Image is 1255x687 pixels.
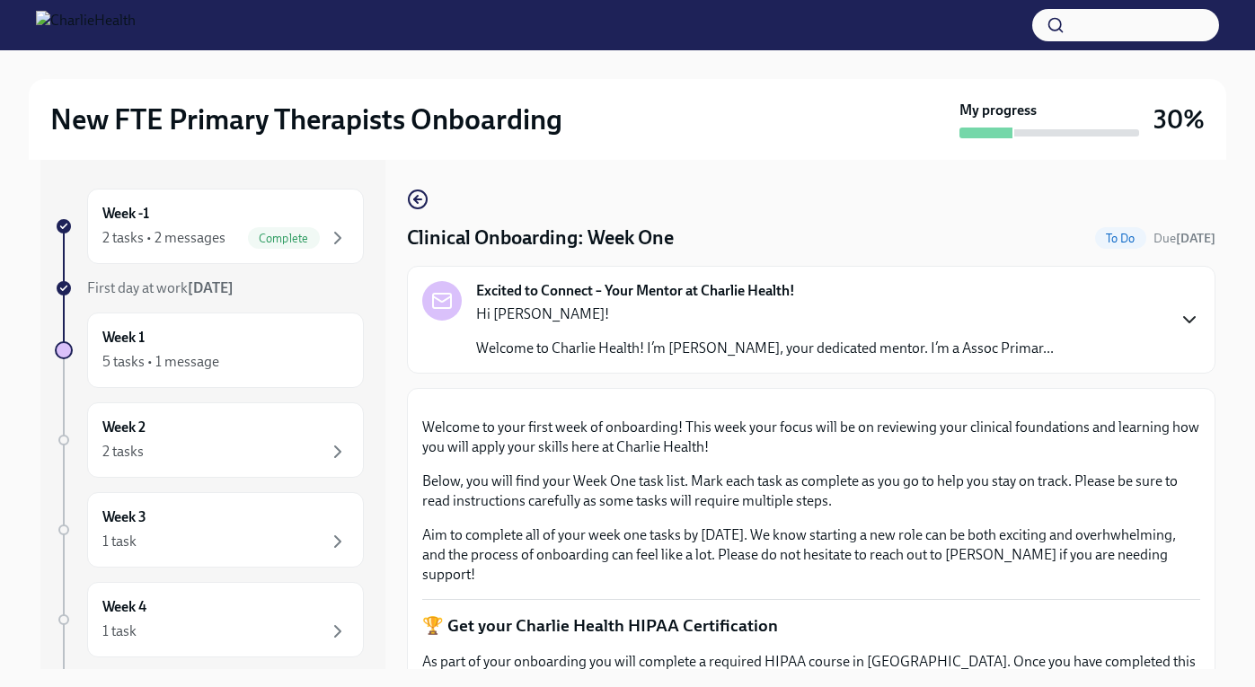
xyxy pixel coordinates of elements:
[476,304,1054,324] p: Hi [PERSON_NAME]!
[36,11,136,40] img: CharlieHealth
[407,225,674,251] h4: Clinical Onboarding: Week One
[102,228,225,248] div: 2 tasks • 2 messages
[422,471,1200,511] p: Below, you will find your Week One task list. Mark each task as complete as you go to help you st...
[55,582,364,657] a: Week 41 task
[102,418,146,437] h6: Week 2
[422,418,1200,457] p: Welcome to your first week of onboarding! This week your focus will be on reviewing your clinical...
[102,352,219,372] div: 5 tasks • 1 message
[102,621,137,641] div: 1 task
[1153,103,1205,136] h3: 30%
[102,204,149,224] h6: Week -1
[422,614,1200,638] p: 🏆 Get your Charlie Health HIPAA Certification
[55,492,364,568] a: Week 31 task
[55,313,364,388] a: Week 15 tasks • 1 message
[1095,232,1146,245] span: To Do
[102,328,145,348] h6: Week 1
[1153,231,1215,246] span: Due
[959,101,1037,120] strong: My progress
[248,232,320,245] span: Complete
[55,278,364,298] a: First day at work[DATE]
[102,597,146,617] h6: Week 4
[102,442,144,462] div: 2 tasks
[422,525,1200,585] p: Aim to complete all of your week one tasks by [DATE]. We know starting a new role can be both exc...
[87,279,234,296] span: First day at work
[55,189,364,264] a: Week -12 tasks • 2 messagesComplete
[476,339,1054,358] p: Welcome to Charlie Health! I’m [PERSON_NAME], your dedicated mentor. I’m a Assoc Primar...
[102,507,146,527] h6: Week 3
[1176,231,1215,246] strong: [DATE]
[188,279,234,296] strong: [DATE]
[50,101,562,137] h2: New FTE Primary Therapists Onboarding
[102,532,137,551] div: 1 task
[476,281,795,301] strong: Excited to Connect – Your Mentor at Charlie Health!
[55,402,364,478] a: Week 22 tasks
